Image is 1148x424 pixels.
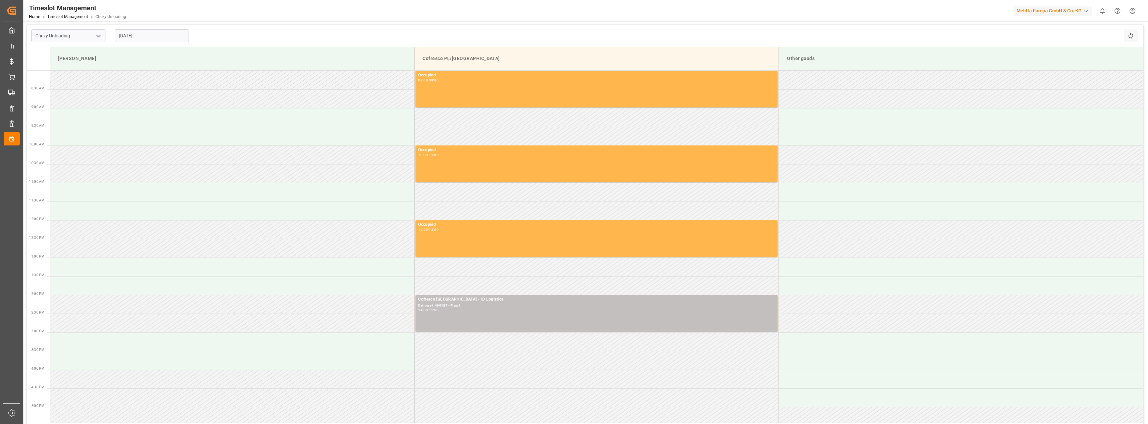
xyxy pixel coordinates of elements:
div: Occupied [418,147,775,153]
input: DD.MM.YYYY [115,29,189,42]
span: 3:30 PM [31,348,44,352]
span: 10:00 AM [29,142,44,146]
div: - [428,309,429,312]
button: show 0 new notifications [1095,3,1110,18]
div: 13:00 [429,228,439,231]
div: 12:00 [418,228,428,231]
div: Cofresco PL/[GEOGRAPHIC_DATA] [420,52,773,65]
div: Occupied [418,222,775,228]
span: 5:00 PM [31,404,44,408]
div: - [428,79,429,82]
div: [PERSON_NAME] [55,52,409,65]
div: Occupied [418,72,775,79]
span: 11:30 AM [29,198,44,202]
span: 3:00 PM [31,329,44,333]
div: - [428,228,429,231]
input: Type to search/select [31,29,105,42]
div: 11:00 [429,153,439,156]
span: 1:30 PM [31,273,44,277]
button: Help Center [1110,3,1125,18]
div: Delivery#:490187 - Plate#: [418,303,775,309]
div: Other goods [784,52,1138,65]
span: 2:30 PM [31,311,44,314]
div: 15:00 [429,309,439,312]
a: Timeslot Management [47,14,88,19]
span: 1:00 PM [31,255,44,258]
button: open menu [93,31,103,41]
a: Home [29,14,40,19]
span: 10:30 AM [29,161,44,165]
div: Cofresco [GEOGRAPHIC_DATA] - ID Logistics [418,296,775,303]
span: 9:30 AM [31,124,44,127]
span: 11:00 AM [29,180,44,183]
span: 4:30 PM [31,385,44,389]
span: 4:00 PM [31,367,44,370]
div: 08:00 [418,79,428,82]
span: 9:00 AM [31,105,44,109]
span: 2:00 PM [31,292,44,296]
div: 14:00 [418,309,428,312]
span: 12:30 PM [29,236,44,240]
span: 8:30 AM [31,86,44,90]
div: 09:00 [429,79,439,82]
button: Melitta Europa GmbH & Co. KG [1014,4,1095,17]
div: Timeslot Management [29,3,126,13]
div: Melitta Europa GmbH & Co. KG [1014,6,1092,16]
span: 12:00 PM [29,217,44,221]
div: 10:00 [418,153,428,156]
div: - [428,153,429,156]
